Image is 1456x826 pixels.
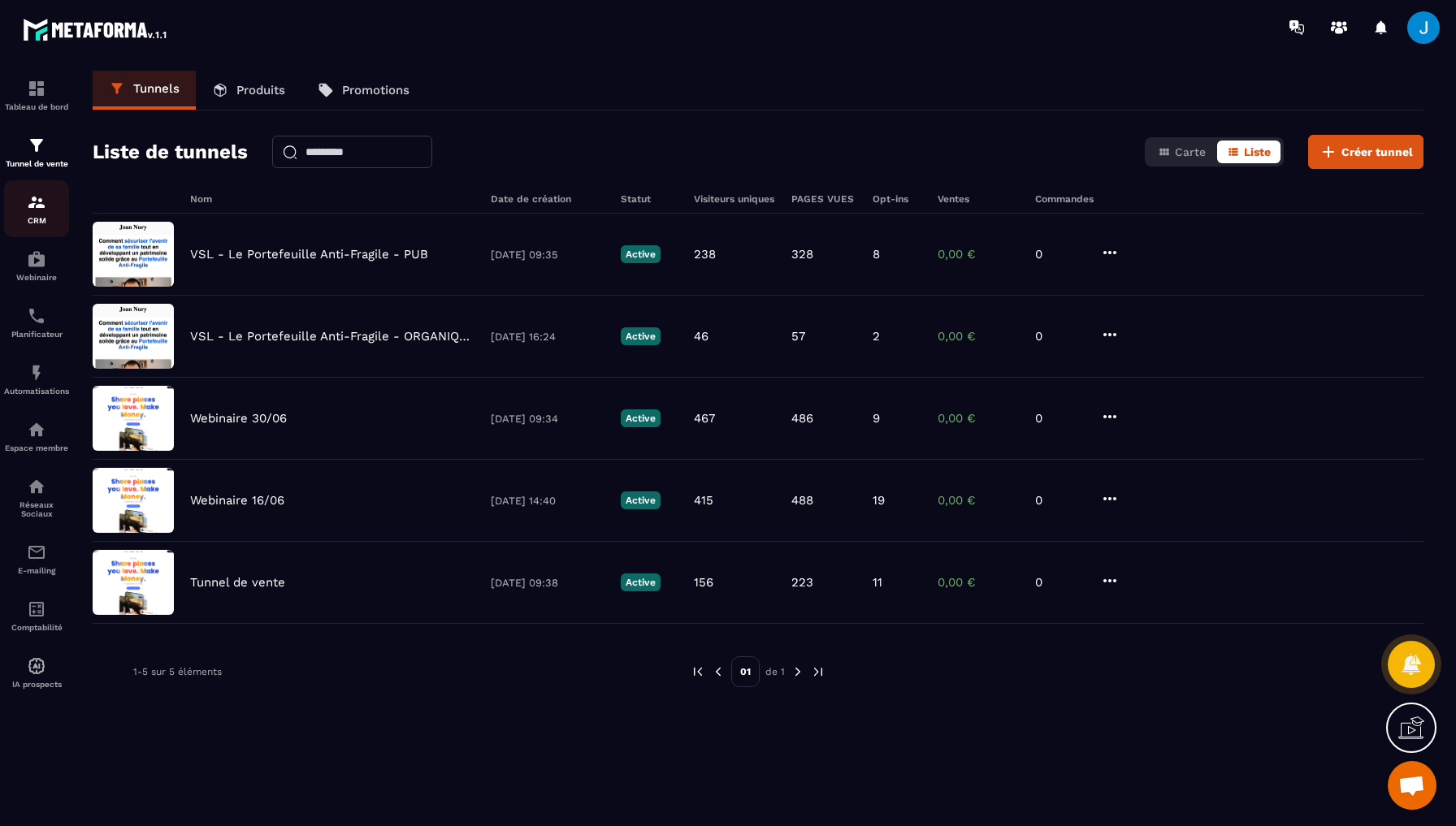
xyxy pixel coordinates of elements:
[27,249,46,269] img: automations
[93,304,174,369] img: image
[1035,193,1094,205] h6: Commandes
[4,566,69,575] p: E-mailing
[621,491,661,509] p: Active
[491,413,604,425] p: [DATE] 09:34
[4,443,69,452] p: Espace membre
[873,193,921,205] h6: Opt-ins
[4,123,69,180] a: formationformationTunnel de vente
[4,587,69,644] a: accountantaccountantComptabilité
[873,329,880,344] p: 2
[938,493,1019,508] p: 0,00 €
[711,664,726,679] img: prev
[190,411,287,426] p: Webinaire 30/06
[4,294,69,351] a: schedulerschedulerPlanificateur
[4,530,69,587] a: emailemailE-mailing
[27,599,46,619] img: accountant
[873,247,880,262] p: 8
[1148,141,1215,163] button: Carte
[196,71,301,110] a: Produits
[27,192,46,212] img: formation
[811,664,825,679] img: next
[694,247,716,262] p: 238
[873,411,880,426] p: 9
[4,500,69,518] p: Réseaux Sociaux
[4,273,69,282] p: Webinaire
[4,680,69,689] p: IA prospects
[4,159,69,168] p: Tunnel de vente
[938,329,1019,344] p: 0,00 €
[1244,145,1271,158] span: Liste
[791,575,813,590] p: 223
[190,329,474,344] p: VSL - Le Portefeuille Anti-Fragile - ORGANIQUE
[236,83,285,97] p: Produits
[694,329,708,344] p: 46
[621,409,661,427] p: Active
[23,15,169,44] img: logo
[873,493,885,508] p: 19
[1035,493,1084,508] p: 0
[93,222,174,287] img: image
[4,465,69,530] a: social-networksocial-networkRéseaux Sociaux
[4,408,69,465] a: automationsautomationsEspace membre
[731,656,760,687] p: 01
[4,330,69,339] p: Planificateur
[27,136,46,155] img: formation
[791,411,813,426] p: 486
[1035,247,1084,262] p: 0
[1217,141,1280,163] button: Liste
[93,136,248,168] h2: Liste de tunnels
[93,550,174,615] img: image
[694,575,713,590] p: 156
[4,180,69,237] a: formationformationCRM
[27,363,46,383] img: automations
[694,193,775,205] h6: Visiteurs uniques
[190,575,285,590] p: Tunnel de vente
[694,493,713,508] p: 415
[1308,135,1423,169] button: Créer tunnel
[938,193,1019,205] h6: Ventes
[938,247,1019,262] p: 0,00 €
[1175,145,1206,158] span: Carte
[873,575,882,590] p: 11
[4,387,69,396] p: Automatisations
[491,193,604,205] h6: Date de création
[491,577,604,589] p: [DATE] 09:38
[765,665,785,678] p: de 1
[1388,761,1436,810] a: Ouvrir le chat
[491,495,604,507] p: [DATE] 14:40
[27,306,46,326] img: scheduler
[938,411,1019,426] p: 0,00 €
[791,247,813,262] p: 328
[133,666,222,677] p: 1-5 sur 5 éléments
[93,386,174,451] img: image
[133,81,180,96] p: Tunnels
[1035,329,1084,344] p: 0
[342,83,409,97] p: Promotions
[27,477,46,496] img: social-network
[93,71,196,110] a: Tunnels
[491,331,604,343] p: [DATE] 16:24
[4,102,69,111] p: Tableau de bord
[791,664,805,679] img: next
[791,493,813,508] p: 488
[621,573,661,591] p: Active
[621,327,661,345] p: Active
[694,411,715,426] p: 467
[4,216,69,225] p: CRM
[791,329,805,344] p: 57
[27,656,46,676] img: automations
[621,193,678,205] h6: Statut
[1035,411,1084,426] p: 0
[4,237,69,294] a: automationsautomationsWebinaire
[27,79,46,98] img: formation
[27,420,46,439] img: automations
[791,193,856,205] h6: PAGES VUES
[190,193,474,205] h6: Nom
[691,664,705,679] img: prev
[621,245,661,263] p: Active
[1035,575,1084,590] p: 0
[190,493,284,508] p: Webinaire 16/06
[190,247,428,262] p: VSL - Le Portefeuille Anti-Fragile - PUB
[27,543,46,562] img: email
[4,623,69,632] p: Comptabilité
